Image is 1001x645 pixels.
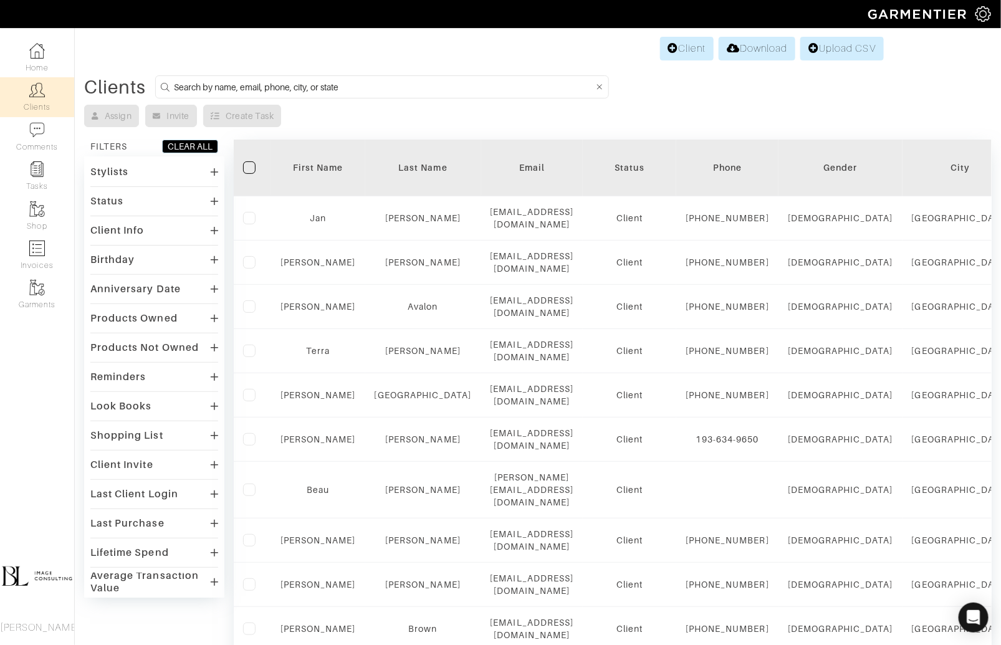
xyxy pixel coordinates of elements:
a: [PERSON_NAME] [385,535,461,545]
a: Terra [306,346,330,356]
div: [DEMOGRAPHIC_DATA] [788,345,893,357]
div: Client [592,256,667,269]
div: Client [592,433,667,446]
div: Status [592,161,667,174]
div: FILTERS [90,140,127,153]
th: Toggle SortBy [271,140,365,196]
div: Client [592,534,667,547]
div: [EMAIL_ADDRESS][DOMAIN_NAME] [491,528,574,553]
div: [PERSON_NAME][EMAIL_ADDRESS][DOMAIN_NAME] [491,471,574,509]
div: [PHONE_NUMBER] [686,256,769,269]
a: [PERSON_NAME] [280,257,356,267]
img: garmentier-logo-header-white-b43fb05a5012e4ada735d5af1a66efaba907eab6374d6393d1fbf88cb4ef424d.png [862,3,975,25]
div: Look Books [90,400,152,413]
a: [PERSON_NAME] [280,535,356,545]
div: [PHONE_NUMBER] [686,300,769,313]
input: Search by name, email, phone, city, or state [174,79,593,95]
div: Reminders [90,371,146,383]
div: Client [592,623,667,635]
a: Upload CSV [800,37,884,60]
a: [PERSON_NAME] [385,213,461,223]
a: [PERSON_NAME] [280,302,356,312]
div: Birthday [90,254,135,266]
div: Client Info [90,224,145,237]
div: Anniversary Date [90,283,181,295]
div: Phone [686,161,769,174]
div: Last Purchase [90,517,165,530]
a: [GEOGRAPHIC_DATA] [375,390,472,400]
div: Client Invite [90,459,153,471]
div: 193-634-9650 [686,433,769,446]
div: Last Name [375,161,472,174]
a: [PERSON_NAME] [280,580,356,590]
div: Products Owned [90,312,178,325]
div: [PHONE_NUMBER] [686,345,769,357]
div: Client [592,300,667,313]
img: orders-icon-0abe47150d42831381b5fb84f609e132dff9fe21cb692f30cb5eec754e2cba89.png [29,241,45,256]
img: clients-icon-6bae9207a08558b7cb47a8932f037763ab4055f8c8b6bfacd5dc20c3e0201464.png [29,82,45,98]
div: [EMAIL_ADDRESS][DOMAIN_NAME] [491,294,574,319]
a: Avalon [408,302,438,312]
img: comment-icon-a0a6a9ef722e966f86d9cbdc48e553b5cf19dbc54f86b18d962a5391bc8f6eb6.png [29,122,45,138]
th: Toggle SortBy [778,140,903,196]
div: Client [592,345,667,357]
a: [PERSON_NAME] [385,346,461,356]
div: [DEMOGRAPHIC_DATA] [788,623,893,635]
div: [PHONE_NUMBER] [686,578,769,591]
a: [PERSON_NAME] [280,434,356,444]
div: [EMAIL_ADDRESS][DOMAIN_NAME] [491,338,574,363]
img: reminder-icon-8004d30b9f0a5d33ae49ab947aed9ed385cf756f9e5892f1edd6e32f2345188e.png [29,161,45,177]
div: CLEAR ALL [168,140,213,153]
img: dashboard-icon-dbcd8f5a0b271acd01030246c82b418ddd0df26cd7fceb0bd07c9910d44c42f6.png [29,43,45,59]
div: [DEMOGRAPHIC_DATA] [788,484,893,496]
div: [PHONE_NUMBER] [686,389,769,401]
div: [EMAIL_ADDRESS][DOMAIN_NAME] [491,383,574,408]
div: Client [592,578,667,591]
div: [DEMOGRAPHIC_DATA] [788,534,893,547]
div: Average Transaction Value [90,570,211,595]
div: Client [592,484,667,496]
div: [PHONE_NUMBER] [686,212,769,224]
div: Client [592,389,667,401]
div: [EMAIL_ADDRESS][DOMAIN_NAME] [491,616,574,641]
div: [DEMOGRAPHIC_DATA] [788,578,893,591]
a: Download [719,37,795,60]
a: [PERSON_NAME] [385,485,461,495]
div: Open Intercom Messenger [959,603,989,633]
div: Status [90,195,123,208]
a: Client [660,37,714,60]
div: [EMAIL_ADDRESS][DOMAIN_NAME] [491,427,574,452]
div: Gender [788,161,893,174]
a: Beau [307,485,329,495]
div: First Name [280,161,356,174]
div: Lifetime Spend [90,547,169,559]
a: [PERSON_NAME] [385,257,461,267]
div: [EMAIL_ADDRESS][DOMAIN_NAME] [491,572,574,597]
div: Client [592,212,667,224]
a: [PERSON_NAME] [385,434,461,444]
div: Products Not Owned [90,342,199,354]
div: [DEMOGRAPHIC_DATA] [788,300,893,313]
div: Clients [84,81,146,93]
a: Brown [408,624,437,634]
div: [DEMOGRAPHIC_DATA] [788,256,893,269]
div: [PHONE_NUMBER] [686,623,769,635]
div: Stylists [90,166,128,178]
div: [EMAIL_ADDRESS][DOMAIN_NAME] [491,206,574,231]
a: Jan [310,213,326,223]
div: Last Client Login [90,488,178,500]
button: CLEAR ALL [162,140,218,153]
img: garments-icon-b7da505a4dc4fd61783c78ac3ca0ef83fa9d6f193b1c9dc38574b1d14d53ca28.png [29,201,45,217]
a: [PERSON_NAME] [280,624,356,634]
div: [PHONE_NUMBER] [686,534,769,547]
div: Email [491,161,574,174]
div: [DEMOGRAPHIC_DATA] [788,433,893,446]
div: Shopping List [90,429,163,442]
a: [PERSON_NAME] [280,390,356,400]
div: [DEMOGRAPHIC_DATA] [788,212,893,224]
img: garments-icon-b7da505a4dc4fd61783c78ac3ca0ef83fa9d6f193b1c9dc38574b1d14d53ca28.png [29,280,45,295]
div: [EMAIL_ADDRESS][DOMAIN_NAME] [491,250,574,275]
a: [PERSON_NAME] [385,580,461,590]
th: Toggle SortBy [583,140,676,196]
th: Toggle SortBy [365,140,481,196]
